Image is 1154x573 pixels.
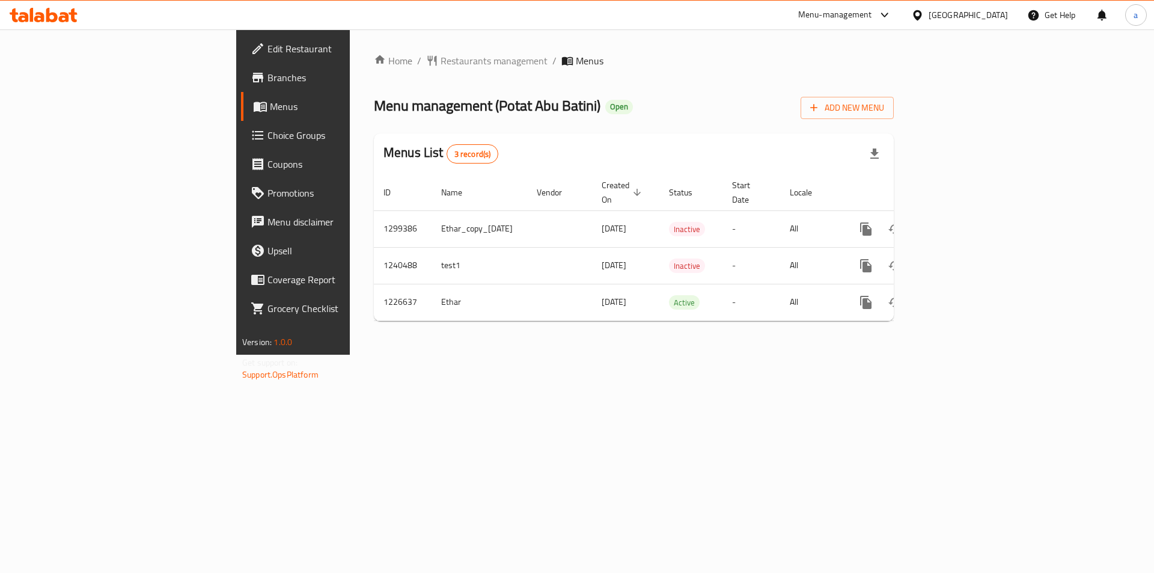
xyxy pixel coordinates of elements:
[267,41,420,56] span: Edit Restaurant
[881,288,909,317] button: Change Status
[242,334,272,350] span: Version:
[267,301,420,316] span: Grocery Checklist
[852,251,881,280] button: more
[552,54,557,68] li: /
[669,259,705,273] div: Inactive
[432,210,527,247] td: Ethar_copy_[DATE]
[881,215,909,244] button: Change Status
[605,100,633,114] div: Open
[267,70,420,85] span: Branches
[722,247,780,284] td: -
[267,186,420,200] span: Promotions
[722,210,780,247] td: -
[242,367,319,382] a: Support.OpsPlatform
[273,334,292,350] span: 1.0.0
[669,295,700,310] div: Active
[241,34,429,63] a: Edit Restaurant
[241,265,429,294] a: Coverage Report
[669,259,705,273] span: Inactive
[432,284,527,320] td: Ethar
[842,174,977,211] th: Actions
[576,54,603,68] span: Menus
[426,54,548,68] a: Restaurants management
[780,247,842,284] td: All
[602,178,645,207] span: Created On
[374,92,600,119] span: Menu management ( Potat Abu Batini )
[374,174,977,321] table: enhanced table
[241,150,429,179] a: Coupons
[267,157,420,171] span: Coupons
[374,54,894,68] nav: breadcrumb
[798,8,872,22] div: Menu-management
[732,178,766,207] span: Start Date
[602,257,626,273] span: [DATE]
[242,355,298,370] span: Get support on:
[241,236,429,265] a: Upsell
[722,284,780,320] td: -
[241,179,429,207] a: Promotions
[537,185,578,200] span: Vendor
[602,294,626,310] span: [DATE]
[810,100,884,115] span: Add New Menu
[605,102,633,112] span: Open
[441,54,548,68] span: Restaurants management
[929,8,1008,22] div: [GEOGRAPHIC_DATA]
[241,294,429,323] a: Grocery Checklist
[432,247,527,284] td: test1
[881,251,909,280] button: Change Status
[860,139,889,168] div: Export file
[383,144,498,164] h2: Menus List
[441,185,478,200] span: Name
[267,272,420,287] span: Coverage Report
[383,185,406,200] span: ID
[267,244,420,258] span: Upsell
[447,144,499,164] div: Total records count
[669,222,705,236] span: Inactive
[790,185,828,200] span: Locale
[780,210,842,247] td: All
[852,288,881,317] button: more
[267,215,420,229] span: Menu disclaimer
[270,99,420,114] span: Menus
[669,185,708,200] span: Status
[447,149,498,160] span: 3 record(s)
[241,121,429,150] a: Choice Groups
[241,92,429,121] a: Menus
[669,296,700,310] span: Active
[267,128,420,142] span: Choice Groups
[241,63,429,92] a: Branches
[801,97,894,119] button: Add New Menu
[241,207,429,236] a: Menu disclaimer
[852,215,881,244] button: more
[1134,8,1138,22] span: a
[780,284,842,320] td: All
[602,221,626,236] span: [DATE]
